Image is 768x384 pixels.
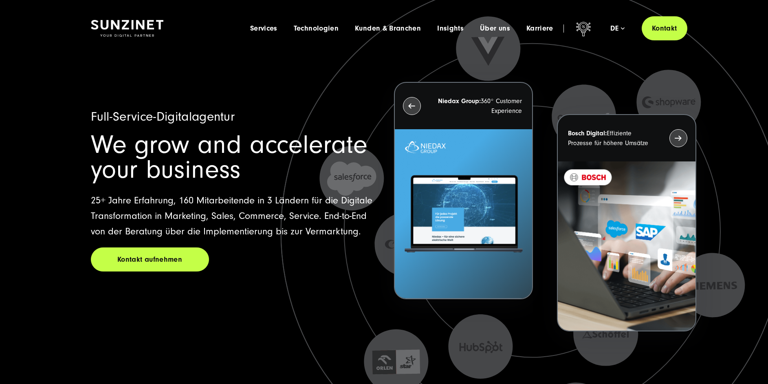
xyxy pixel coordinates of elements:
p: Effiziente Prozesse für höhere Umsätze [568,128,654,148]
a: Services [250,24,277,33]
a: Insights [437,24,464,33]
img: Letztes Projekt von Niedax. Ein Laptop auf dem die Niedax Website geöffnet ist, auf blauem Hinter... [395,129,532,298]
a: Technologien [294,24,339,33]
img: SUNZINET Full Service Digital Agentur [91,20,163,37]
a: Über uns [480,24,510,33]
strong: Niedax Group: [438,97,481,105]
img: BOSCH - Kundeprojekt - Digital Transformation Agentur SUNZINET [558,161,695,331]
p: 25+ Jahre Erfahrung, 160 Mitarbeitende in 3 Ländern für die Digitale Transformation in Marketing,... [91,193,374,239]
div: de [610,24,625,33]
span: Full-Service-Digitalagentur [91,109,235,124]
button: Niedax Group:360° Customer Experience Letztes Projekt von Niedax. Ein Laptop auf dem die Niedax W... [394,82,533,299]
p: 360° Customer Experience [436,96,522,116]
span: We grow and accelerate your business [91,130,367,184]
a: Kontakt [642,16,687,40]
a: Kunden & Branchen [355,24,421,33]
a: Kontakt aufnehmen [91,247,209,271]
button: Bosch Digital:Effiziente Prozesse für höhere Umsätze BOSCH - Kundeprojekt - Digital Transformatio... [557,114,696,331]
a: Karriere [526,24,553,33]
strong: Bosch Digital: [568,130,607,137]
